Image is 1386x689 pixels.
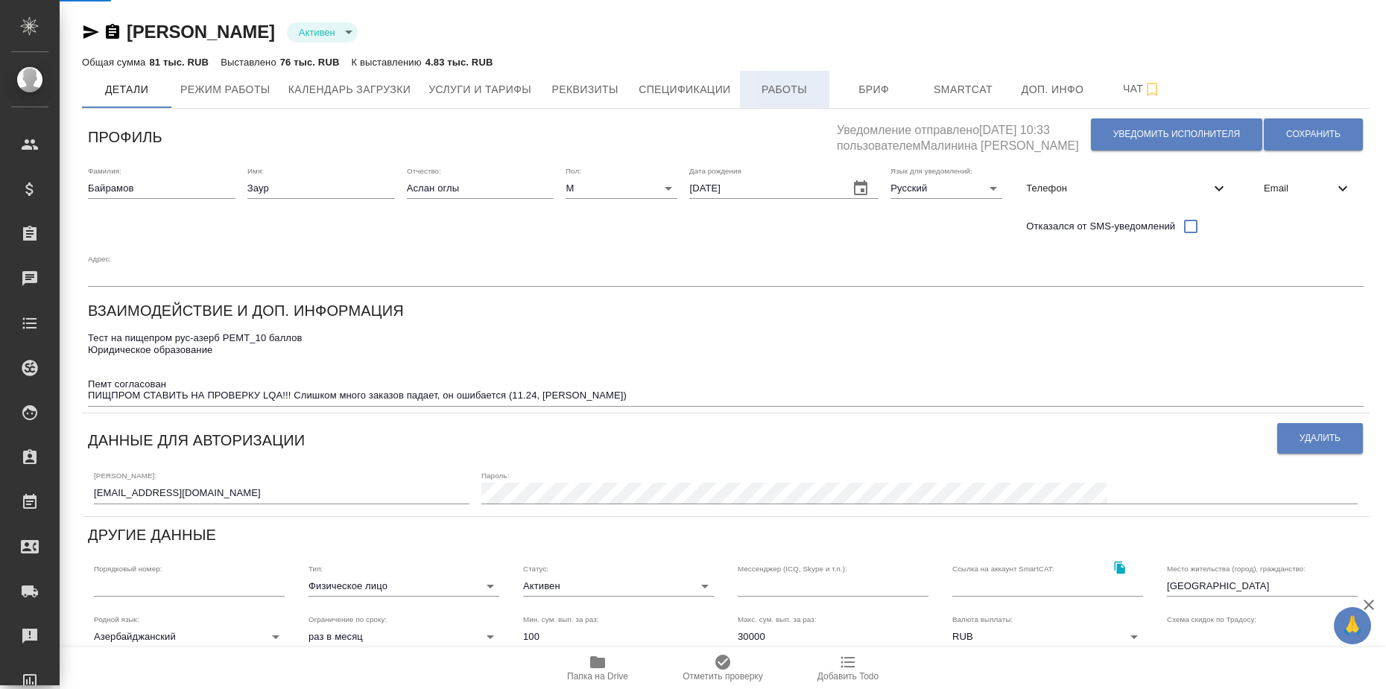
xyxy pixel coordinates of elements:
[738,616,817,623] label: Макс. сум. вып. за раз:
[428,80,531,99] span: Услуги и тарифы
[308,616,387,623] label: Ограничение по сроку:
[817,671,879,682] span: Добавить Todo
[88,428,305,452] h6: Данные для авторизации
[104,23,121,41] button: Скопировать ссылку
[425,57,493,68] p: 4.83 тыс. RUB
[88,523,216,547] h6: Другие данные
[549,80,621,99] span: Реквизиты
[1300,432,1341,445] span: Удалить
[567,671,628,682] span: Папка на Drive
[221,57,280,68] p: Выставлено
[928,80,999,99] span: Smartcat
[481,472,509,480] label: Пароль:
[1091,118,1262,150] button: Уведомить исполнителя
[890,178,1002,199] div: Русский
[1277,423,1363,454] button: Удалить
[566,167,581,174] label: Пол:
[683,671,762,682] span: Отметить проверку
[88,332,1364,401] textarea: Тест на пищепром рус-азерб PEMT_10 баллов Юридическое образование Пемт согласован ПИЩПРОМ СТАВИТЬ...
[1017,80,1089,99] span: Доп. инфо
[785,647,911,689] button: Добавить Todo
[294,26,340,39] button: Активен
[91,80,162,99] span: Детали
[308,626,499,647] div: раз в месяц
[535,647,660,689] button: Папка на Drive
[952,565,1054,572] label: Ссылка на аккаунт SmartCAT:
[1286,128,1341,141] span: Сохранить
[1113,128,1240,141] span: Уведомить исполнителя
[287,22,358,42] div: Активен
[523,576,714,597] div: Активен
[94,616,139,623] label: Родной язык:
[407,167,441,174] label: Отчество:
[88,167,121,174] label: Фамилия:
[82,23,100,41] button: Скопировать ссылку для ЯМессенджера
[952,616,1013,623] label: Валюта выплаты:
[94,626,285,647] div: Азербайджанский
[127,22,275,42] a: [PERSON_NAME]
[749,80,820,99] span: Работы
[1026,181,1210,196] span: Телефон
[890,167,972,174] label: Язык для уведомлений:
[1014,172,1240,205] div: Телефон
[1104,553,1135,583] button: Скопировать ссылку
[952,626,1143,647] div: RUB
[1340,610,1365,641] span: 🙏
[1026,219,1175,234] span: Отказался от SMS-уведомлений
[88,299,404,323] h6: Взаимодействие и доп. информация
[351,57,425,68] p: К выставлению
[1334,607,1371,644] button: 🙏
[1167,616,1256,623] label: Схема скидок по Традосу:
[660,647,785,689] button: Отметить проверку
[1264,118,1363,150] button: Сохранить
[94,565,162,572] label: Порядковый номер:
[149,57,209,68] p: 81 тыс. RUB
[308,576,499,597] div: Физическое лицо
[738,565,847,572] label: Мессенджер (ICQ, Skype и т.п.):
[639,80,730,99] span: Спецификации
[1252,172,1364,205] div: Email
[280,57,340,68] p: 76 тыс. RUB
[838,80,910,99] span: Бриф
[288,80,411,99] span: Календарь загрузки
[88,255,111,262] label: Адрес:
[689,167,741,174] label: Дата рождения
[247,167,264,174] label: Имя:
[1143,80,1161,98] svg: Подписаться
[523,565,548,572] label: Статус:
[82,57,149,68] p: Общая сумма
[1107,80,1178,98] span: Чат
[1264,181,1334,196] span: Email
[1167,565,1306,572] label: Место жительства (город), гражданство:
[837,115,1090,154] h5: Уведомление отправлено [DATE] 10:33 пользователем Малинина [PERSON_NAME]
[566,178,677,199] div: М
[94,472,156,480] label: [PERSON_NAME]:
[88,125,162,149] h6: Профиль
[523,616,599,623] label: Мин. сум. вып. за раз:
[308,565,323,572] label: Тип:
[180,80,270,99] span: Режим работы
